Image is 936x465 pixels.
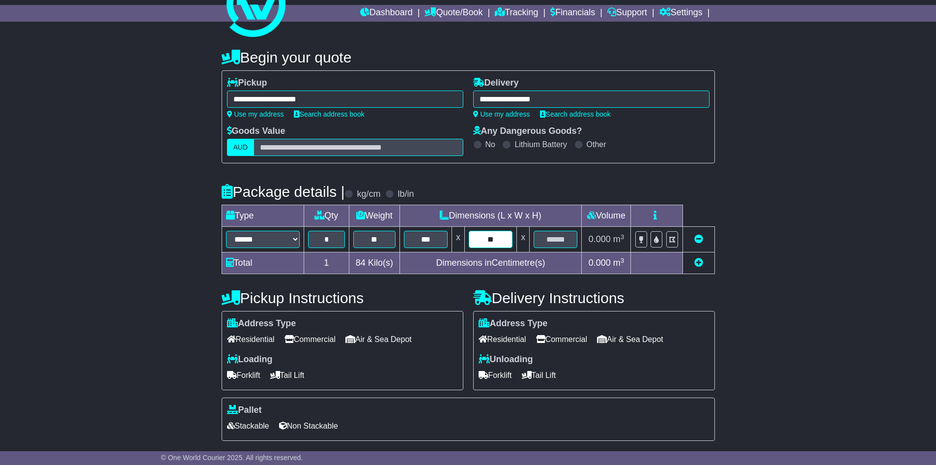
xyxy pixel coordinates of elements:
[397,189,414,200] label: lb/in
[227,139,255,156] label: AUD
[479,318,548,329] label: Address Type
[357,189,380,200] label: kg/cm
[514,140,567,149] label: Lithium Battery
[399,205,582,227] td: Dimensions (L x W x H)
[582,205,631,227] td: Volume
[227,405,262,416] label: Pallet
[522,368,556,383] span: Tail Lift
[621,257,624,264] sup: 3
[473,110,530,118] a: Use my address
[589,234,611,244] span: 0.000
[227,368,260,383] span: Forklift
[473,126,582,137] label: Any Dangerous Goods?
[222,205,304,227] td: Type
[222,290,463,306] h4: Pickup Instructions
[222,49,715,65] h4: Begin your quote
[227,110,284,118] a: Use my address
[589,258,611,268] span: 0.000
[349,205,400,227] td: Weight
[485,140,495,149] label: No
[270,368,305,383] span: Tail Lift
[621,233,624,241] sup: 3
[294,110,365,118] a: Search address book
[349,252,400,274] td: Kilo(s)
[345,332,412,347] span: Air & Sea Depot
[473,78,519,89] label: Delivery
[227,332,275,347] span: Residential
[540,110,611,118] a: Search address book
[495,5,538,22] a: Tracking
[304,205,349,227] td: Qty
[452,227,464,252] td: x
[659,5,703,22] a: Settings
[473,290,715,306] h4: Delivery Instructions
[517,227,530,252] td: x
[694,258,703,268] a: Add new item
[613,234,624,244] span: m
[356,258,366,268] span: 84
[227,126,285,137] label: Goods Value
[227,318,296,329] label: Address Type
[479,368,512,383] span: Forklift
[607,5,647,22] a: Support
[597,332,663,347] span: Air & Sea Depot
[479,354,533,365] label: Unloading
[613,258,624,268] span: m
[360,5,413,22] a: Dashboard
[304,252,349,274] td: 1
[550,5,595,22] a: Financials
[284,332,336,347] span: Commercial
[399,252,582,274] td: Dimensions in Centimetre(s)
[536,332,587,347] span: Commercial
[479,332,526,347] span: Residential
[161,454,303,462] span: © One World Courier 2025. All rights reserved.
[425,5,482,22] a: Quote/Book
[222,184,345,200] h4: Package details |
[227,354,273,365] label: Loading
[694,234,703,244] a: Remove this item
[222,252,304,274] td: Total
[227,418,269,434] span: Stackable
[227,78,267,89] label: Pickup
[279,418,338,434] span: Non Stackable
[587,140,606,149] label: Other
